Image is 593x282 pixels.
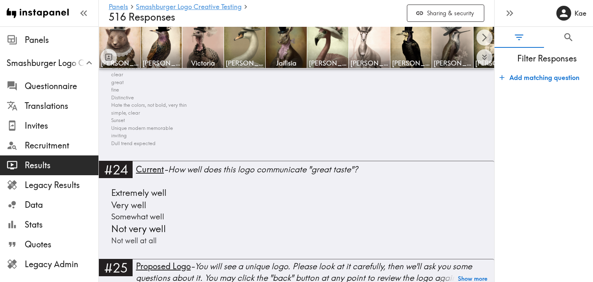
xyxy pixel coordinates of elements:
span: Questionnaire [25,80,98,92]
span: great [109,79,124,87]
span: [PERSON_NAME] [392,59,430,68]
a: Panels [109,3,128,11]
span: clear [109,71,123,79]
span: [PERSON_NAME] [101,59,139,68]
h6: Kae [574,9,586,18]
a: [PERSON_NAME] [224,26,266,68]
span: inviting [109,132,127,140]
button: Filter Responses [495,27,544,48]
button: Expand to show all items [476,49,493,66]
a: [PERSON_NAME] [99,26,141,68]
a: [PERSON_NAME] [390,26,432,68]
a: Jailisia [266,26,307,68]
span: Hate the colors, not bold, very thin [109,101,187,109]
span: Panels [25,34,98,46]
span: Dull trend expected [109,140,156,148]
span: [PERSON_NAME] [350,59,388,68]
span: Sunset [109,117,125,125]
span: Somewhat well [109,211,164,222]
span: Victoria [184,59,222,68]
div: - How well does this logo communicate "great taste"? [136,164,494,175]
span: Invites [25,120,98,132]
a: Victoria [182,26,224,68]
span: Not very well [109,222,166,235]
span: Smashburger Logo Creative Testing [7,57,98,69]
span: Distinctive [109,94,134,102]
span: Current [136,164,164,174]
span: Legacy Results [25,179,98,191]
a: [PERSON_NAME] [432,26,474,68]
button: Add matching question [496,69,583,86]
span: Translations [25,100,98,112]
span: Very well [109,199,146,211]
span: 516 Responses [109,11,175,23]
button: Sharing & security [407,5,484,22]
a: [PERSON_NAME] [141,26,182,68]
button: Toggle between responses and questions [100,49,117,65]
span: Recruitment [25,140,98,151]
a: Smashburger Logo Creative Testing [136,3,242,11]
span: [PERSON_NAME] [475,59,513,68]
div: #24 [99,161,133,178]
span: [PERSON_NAME] [226,59,264,68]
span: Data [25,199,98,211]
button: Scroll right [476,30,493,46]
a: [PERSON_NAME] [474,26,515,68]
span: Extremely well [109,187,166,199]
span: [PERSON_NAME] [142,59,180,68]
span: Legacy Admin [25,258,98,270]
a: #24Current-How well does this logo communicate "great taste"? [99,161,494,183]
div: #25 [99,259,133,276]
span: [PERSON_NAME] [309,59,347,68]
span: simple, clear [109,109,140,117]
span: Quotes [25,239,98,250]
span: Search [563,32,574,43]
span: Results [25,160,98,171]
a: [PERSON_NAME] [349,26,390,68]
span: Stats [25,219,98,230]
span: Jailisia [267,59,305,68]
span: fine [109,86,119,94]
span: Not well at all [109,235,156,246]
span: Unique modern memorable [109,125,173,132]
span: Filter Responses [501,53,593,64]
span: Proposed Logo [136,261,191,271]
a: [PERSON_NAME] [307,26,349,68]
span: [PERSON_NAME] [434,59,472,68]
